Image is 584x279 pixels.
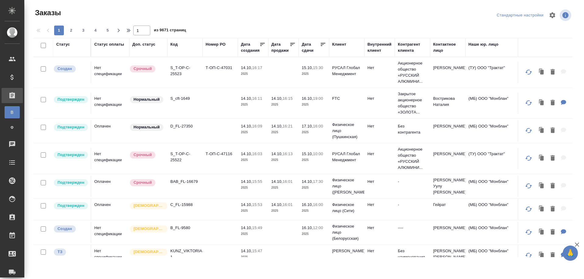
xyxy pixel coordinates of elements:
div: Контрагент клиента [398,41,427,54]
span: Настроить таблицу [545,8,560,23]
p: [DEMOGRAPHIC_DATA] [134,249,164,255]
p: S_T-OP-C-25523 [170,65,200,77]
button: Обновить [521,96,536,110]
td: [PERSON_NAME] [430,222,465,243]
p: Подтвержден [57,96,84,103]
p: 14.10, [271,124,283,128]
td: Оплачен [91,176,129,197]
p: Нормальный [134,124,160,130]
p: 14.10, [241,65,252,70]
button: Обновить [521,202,536,216]
div: Дата сдачи [302,41,320,54]
p: 2025 [241,185,265,191]
div: Доп. статус [132,41,155,47]
p: 14.10, [241,152,252,156]
p: Подтвержден [57,152,84,158]
td: (МБ) ООО "Монблан" [465,199,538,220]
p: S_cft-1649 [170,96,200,102]
p: 16:11 [252,96,262,101]
p: 15:53 [252,202,262,207]
button: Удалить [547,226,558,239]
p: 16.10, [302,202,313,207]
p: Закрытое акционерное общество «ЗОЛОТА... [398,91,427,115]
button: Клонировать [536,226,547,239]
p: 2025 [302,208,326,214]
p: 15:47 [252,249,262,253]
td: (МБ) ООО "Монблан" [465,245,538,266]
td: Оплачен [91,120,129,141]
div: Статус [56,41,70,47]
p: РУСАЛ Глобал Менеджмент [332,151,361,163]
p: Создан [57,66,72,72]
td: Нет спецификации [91,222,129,243]
p: 2025 [271,157,296,163]
p: Нет [367,65,392,71]
p: 14.10, [241,96,252,101]
p: ---- [398,225,427,231]
button: Удалить [547,152,558,165]
button: Удалить [547,97,558,109]
span: из 9671 страниц [154,26,186,35]
div: Выставляется автоматически, если на указанный объем услуг необходимо больше времени в стандартном... [129,179,164,187]
span: 4 [91,27,100,33]
div: Выставляет КМ после уточнения всех необходимых деталей и получения согласия клиента на запуск. С ... [53,96,88,104]
p: 2025 [241,208,265,214]
p: S_T-OP-C-25522 [170,151,200,163]
a: Ф [5,121,20,134]
td: Нет спецификации [91,92,129,114]
p: 14.10, [271,152,283,156]
p: Нет [367,179,392,185]
div: Клиент [332,41,346,47]
p: 14.10, [241,225,252,230]
p: B_FL-9580 [170,225,200,231]
p: 2025 [302,185,326,191]
div: Номер PO [206,41,225,47]
p: 2025 [241,157,265,163]
p: [DEMOGRAPHIC_DATA] [134,226,164,232]
p: 16:01 [283,202,293,207]
button: 2 [66,26,76,35]
div: split button [495,11,545,20]
p: 2025 [302,102,326,108]
p: 2025 [271,185,296,191]
button: Клонировать [536,124,547,137]
p: 2025 [241,231,265,237]
button: Обновить [521,151,536,166]
button: Удалить [547,203,558,215]
p: 16:17 [252,65,262,70]
td: Вострикова Наталия [430,92,465,114]
span: В [8,109,17,115]
p: 16:21 [283,124,293,128]
p: 2025 [302,157,326,163]
button: Клонировать [536,152,547,165]
td: Нет спецификации [91,245,129,266]
p: Нет [367,123,392,129]
p: Нет [367,151,392,157]
td: (ТУ) ООО "Трактат" [465,62,538,83]
td: [PERSON_NAME] [430,62,465,83]
button: Удалить [547,180,558,192]
td: (МБ) ООО "Монблан" [465,120,538,141]
p: РУСАЛ Глобал Менеджмент [332,65,361,77]
p: 16:15 [283,96,293,101]
p: 16:00 [313,124,323,128]
span: 🙏 [565,247,575,260]
td: Т-ОП-С-47116 [203,148,238,169]
p: C_FL-15988 [170,202,200,208]
span: 5 [103,27,113,33]
p: 14.10, [271,179,283,184]
td: [PERSON_NAME] [430,148,465,169]
p: Нет [367,96,392,102]
p: ТЗ [57,249,62,255]
button: Клонировать [536,97,547,109]
button: 5 [103,26,113,35]
a: В [5,106,20,118]
td: Нет спецификации [91,62,129,83]
button: Обновить [521,65,536,79]
div: Выставляется автоматически для первых 3 заказов нового контактного лица. Особое внимание [129,248,164,256]
p: 14.10, [241,124,252,128]
p: 17:30 [313,179,323,184]
td: Гейрат [430,199,465,220]
div: Статус по умолчанию для стандартных заказов [129,123,164,131]
p: 14.10, [241,249,252,253]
